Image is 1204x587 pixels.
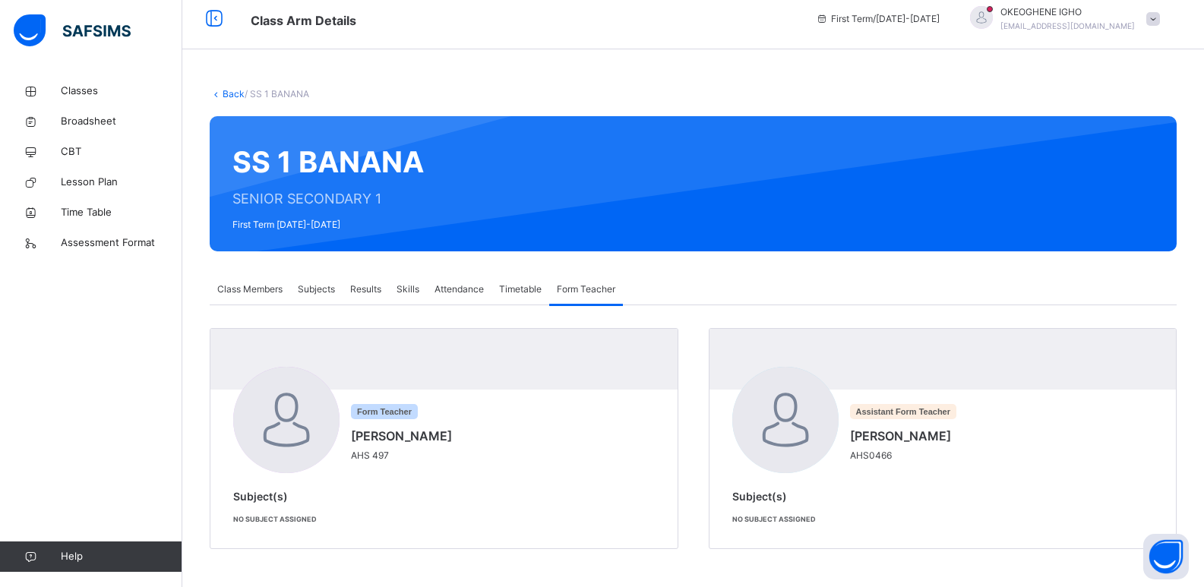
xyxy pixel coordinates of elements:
[1000,5,1135,19] span: OKEOGHENE IGHO
[350,282,381,296] span: Results
[245,88,309,99] span: / SS 1 BANANA
[233,515,317,523] span: No subject assigned
[223,88,245,99] a: Back
[61,84,182,99] span: Classes
[14,14,131,46] img: safsims
[351,404,418,419] span: Form Teacher
[298,282,335,296] span: Subjects
[61,235,182,251] span: Assessment Format
[850,404,957,419] span: Assistant Form Teacher
[61,144,182,159] span: CBT
[850,427,951,445] span: [PERSON_NAME]
[816,12,940,26] span: session/term information
[251,13,356,28] span: Class Arm Details
[435,282,484,296] span: Attendance
[61,175,182,190] span: Lesson Plan
[1143,534,1189,579] button: Open asap
[233,490,288,503] span: Subject(s)
[499,282,542,296] span: Timetable
[61,205,182,220] span: Time Table
[217,282,283,296] span: Class Members
[732,515,816,523] span: No subject assigned
[732,490,787,503] span: Subject(s)
[61,114,182,129] span: Broadsheet
[61,549,182,564] span: Help
[850,449,959,462] span: AHS0466
[955,5,1168,33] div: OKEOGHENEIGHO
[397,282,419,296] span: Skills
[351,449,460,462] span: AHS 497
[557,282,615,296] span: Form Teacher
[1000,21,1135,30] span: [EMAIL_ADDRESS][DOMAIN_NAME]
[351,427,452,445] span: [PERSON_NAME]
